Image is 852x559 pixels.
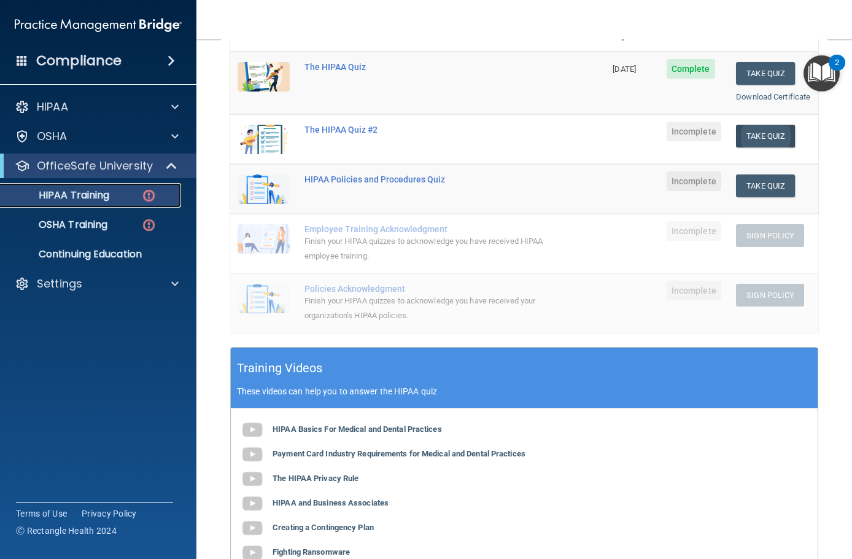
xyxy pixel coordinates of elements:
[273,424,442,434] b: HIPAA Basics For Medical and Dental Practices
[15,100,179,114] a: HIPAA
[15,158,178,173] a: OfficeSafe University
[304,234,544,264] div: Finish your HIPAA quizzes to acknowledge you have received HIPAA employee training.
[8,189,109,201] p: HIPAA Training
[835,63,839,79] div: 2
[240,467,265,491] img: gray_youtube_icon.38fcd6cc.png
[273,547,350,557] b: Fighting Ransomware
[15,129,179,144] a: OSHA
[37,129,68,144] p: OSHA
[736,125,795,147] button: Take Quiz
[304,224,544,234] div: Employee Training Acknowledgment
[16,507,67,520] a: Terms of Use
[667,281,721,300] span: Incomplete
[667,122,721,141] span: Incomplete
[16,525,117,537] span: Ⓒ Rectangle Health 2024
[273,523,374,532] b: Creating a Contingency Plan
[8,219,107,231] p: OSHA Training
[304,174,544,184] div: HIPAA Policies and Procedures Quiz
[273,498,389,507] b: HIPAA and Business Associates
[15,276,179,291] a: Settings
[736,62,795,85] button: Take Quiz
[240,418,265,442] img: gray_youtube_icon.38fcd6cc.png
[237,386,811,396] p: These videos can help you to answer the HIPAA quiz
[37,158,153,173] p: OfficeSafe University
[736,92,810,101] a: Download Certificate
[273,474,358,483] b: The HIPAA Privacy Rule
[736,174,795,197] button: Take Quiz
[804,55,840,92] button: Open Resource Center, 2 new notifications
[736,284,804,307] button: Sign Policy
[304,62,544,72] div: The HIPAA Quiz
[8,248,176,260] p: Continuing Education
[15,13,182,37] img: PMB logo
[736,224,804,247] button: Sign Policy
[141,217,157,233] img: danger-circle.6113f641.png
[82,507,137,520] a: Privacy Policy
[304,125,544,135] div: The HIPAA Quiz #2
[141,188,157,203] img: danger-circle.6113f641.png
[240,516,265,541] img: gray_youtube_icon.38fcd6cc.png
[240,491,265,516] img: gray_youtube_icon.38fcd6cc.png
[237,358,323,379] h5: Training Videos
[613,64,636,74] span: [DATE]
[273,449,525,458] b: Payment Card Industry Requirements for Medical and Dental Practices
[37,276,82,291] p: Settings
[36,52,122,69] h4: Compliance
[667,171,721,191] span: Incomplete
[37,100,68,114] p: HIPAA
[304,284,544,294] div: Policies Acknowledgment
[304,294,544,323] div: Finish your HIPAA quizzes to acknowledge you have received your organization’s HIPAA policies.
[667,221,721,241] span: Incomplete
[667,59,715,79] span: Complete
[240,442,265,467] img: gray_youtube_icon.38fcd6cc.png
